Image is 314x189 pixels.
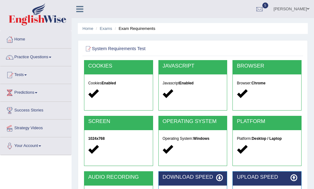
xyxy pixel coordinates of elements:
[0,84,71,100] a: Predictions
[0,102,71,117] a: Success Stories
[0,66,71,82] a: Tests
[0,137,71,153] a: Your Account
[237,137,297,141] h5: Platform:
[162,63,223,69] h2: JAVASCRIPT
[101,81,116,85] strong: Enabled
[251,81,265,85] strong: Chrome
[88,174,148,180] h2: AUDIO RECORDING
[84,45,219,53] h2: System Requirements Test
[100,26,112,31] a: Exams
[237,63,297,69] h2: BROWSER
[88,81,148,85] h5: Cookies
[252,136,282,141] strong: Desktop / Laptop
[88,136,105,141] strong: 1024x768
[88,63,148,69] h2: COOKIES
[113,26,155,31] li: Exam Requirements
[162,81,223,85] h5: Javascript
[0,49,71,64] a: Practice Questions
[237,119,297,125] h2: PLATFORM
[262,2,269,8] span: 5
[0,31,71,46] a: Home
[179,81,194,85] strong: Enabled
[162,137,223,141] h5: Operating System:
[88,119,148,125] h2: SCREEN
[162,174,223,180] h2: DOWNLOAD SPEED
[237,174,297,180] h2: UPLOAD SPEED
[193,136,209,141] strong: Windows
[82,26,93,31] a: Home
[237,81,297,85] h5: Browser:
[162,119,223,125] h2: OPERATING SYSTEM
[0,120,71,135] a: Strategy Videos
